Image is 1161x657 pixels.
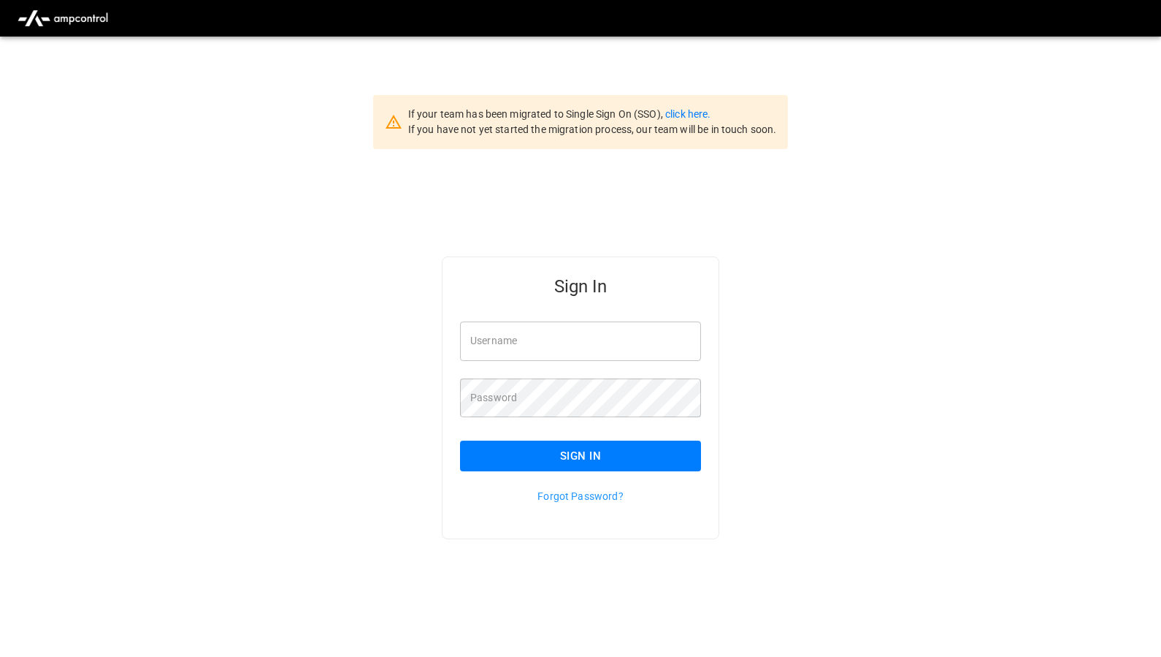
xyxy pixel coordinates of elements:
button: Sign In [460,441,701,471]
p: Forgot Password? [460,489,701,504]
a: click here. [665,108,710,120]
img: ampcontrol.io logo [12,4,114,32]
span: If you have not yet started the migration process, our team will be in touch soon. [408,124,777,135]
span: If your team has been migrated to Single Sign On (SSO), [408,108,665,120]
h5: Sign In [460,275,701,298]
